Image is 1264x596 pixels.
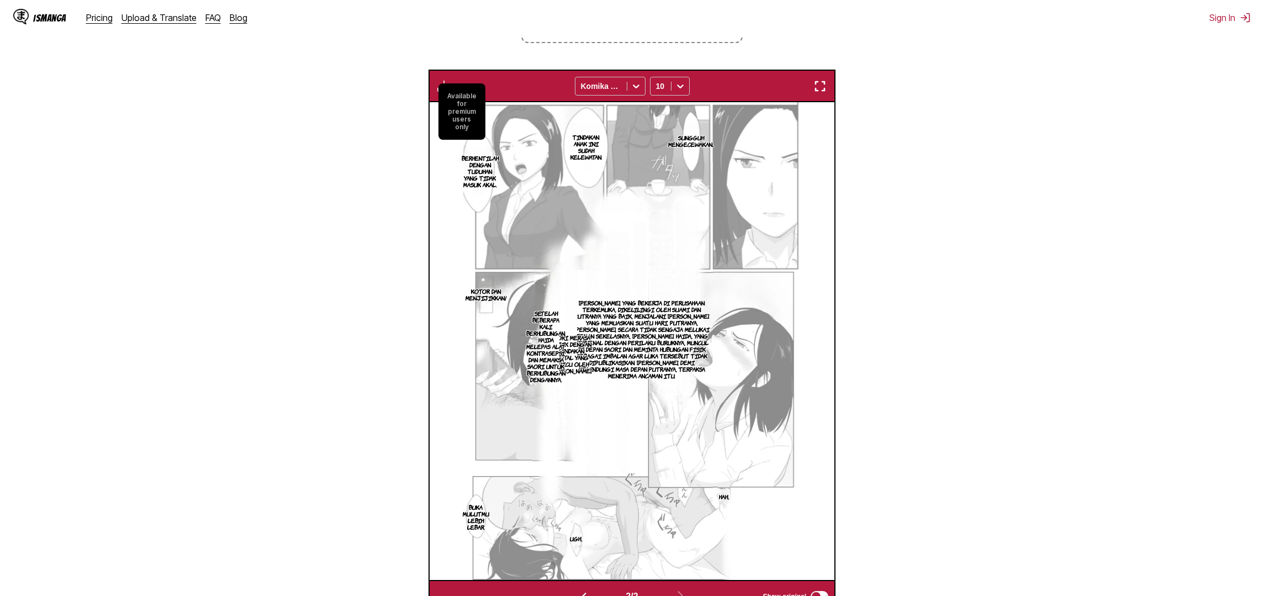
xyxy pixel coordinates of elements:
[33,13,66,23] div: IsManga
[437,80,451,93] img: Download translated images
[86,12,113,23] a: Pricing
[13,9,29,24] img: IsManga Logo
[463,286,509,303] p: Kotor dan menjijikkan!
[717,491,732,502] p: Hah...
[1209,12,1251,23] button: Sign In
[230,12,247,23] a: Blog
[570,297,713,381] p: [PERSON_NAME], yang bekerja di perusahaan terkemuka, dikelilingi oleh suami dan putranya yang bai...
[568,533,585,544] p: Ugh...
[463,102,801,581] img: Manga Panel
[567,131,605,162] p: Tindakan anak ini sudah kelewatan.
[524,308,568,385] p: Setelah beberapa kali berhubungan, Haida melepas alat kontrasepsi dan memaksa Saori untuk berhubu...
[13,9,86,27] a: IsManga LogoIsManga
[121,12,197,23] a: Upload & Translate
[813,80,827,93] img: Enter fullscreen
[459,152,501,190] p: Berhentilah dengan tuduhan yang tidak masuk akal.
[438,83,485,140] small: Available for premium users only
[548,332,594,376] p: Saori merasa jijik dengan tindakan brutal yang dipicu oleh [PERSON_NAME].
[205,12,221,23] a: FAQ
[461,502,491,532] p: Buka mulutmu lebih lebar.
[1240,12,1251,23] img: Sign out
[666,132,716,150] p: Sungguh mengecewakan...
